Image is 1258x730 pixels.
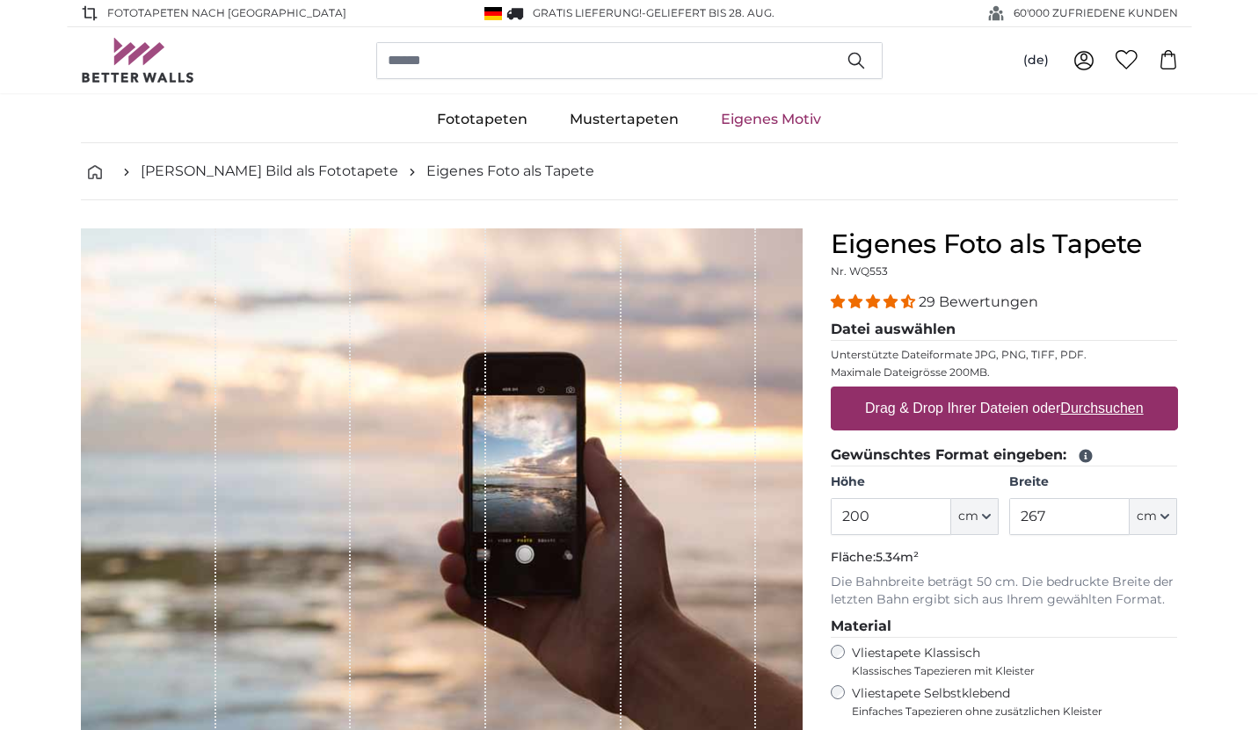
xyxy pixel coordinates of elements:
[1009,473,1177,491] label: Breite
[831,264,888,278] span: Nr. WQ553
[141,161,398,182] a: [PERSON_NAME] Bild als Fototapete
[852,705,1178,719] span: Einfaches Tapezieren ohne zusätzlichen Kleister
[107,5,346,21] span: Fototapeten nach [GEOGRAPHIC_DATA]
[416,97,549,142] a: Fototapeten
[1060,401,1143,416] u: Durchsuchen
[852,685,1178,719] label: Vliestapete Selbstklebend
[533,6,642,19] span: GRATIS Lieferung!
[919,293,1038,310] span: 29 Bewertungen
[831,228,1178,260] h1: Eigenes Foto als Tapete
[831,319,1178,341] legend: Datei auswählen
[831,348,1178,362] p: Unterstützte Dateiformate JPG, PNG, TIFF, PDF.
[852,664,1163,678] span: Klassisches Tapezieren mit Kleister
[831,445,1178,466] legend: Gewünschtes Format eingeben:
[852,645,1163,678] label: Vliestapete Klassisch
[831,549,1178,567] p: Fläche:
[1130,498,1177,535] button: cm
[958,508,978,525] span: cm
[81,143,1178,200] nav: breadcrumbs
[831,616,1178,638] legend: Material
[81,38,195,83] img: Betterwalls
[1014,5,1178,21] span: 60'000 ZUFRIEDENE KUNDEN
[951,498,999,535] button: cm
[549,97,700,142] a: Mustertapeten
[831,293,919,310] span: 4.34 stars
[876,549,919,565] span: 5.34m²
[642,6,774,19] span: -
[831,473,999,491] label: Höhe
[1137,508,1157,525] span: cm
[831,365,1178,379] p: Maximale Dateigrösse 200MB.
[858,391,1151,426] label: Drag & Drop Ihrer Dateien oder
[484,7,502,20] img: Deutschland
[700,97,842,142] a: Eigenes Motiv
[426,161,594,182] a: Eigenes Foto als Tapete
[831,574,1178,609] p: Die Bahnbreite beträgt 50 cm. Die bedruckte Breite der letzten Bahn ergibt sich aus Ihrem gewählt...
[1009,45,1063,76] button: (de)
[646,6,774,19] span: Geliefert bis 28. Aug.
